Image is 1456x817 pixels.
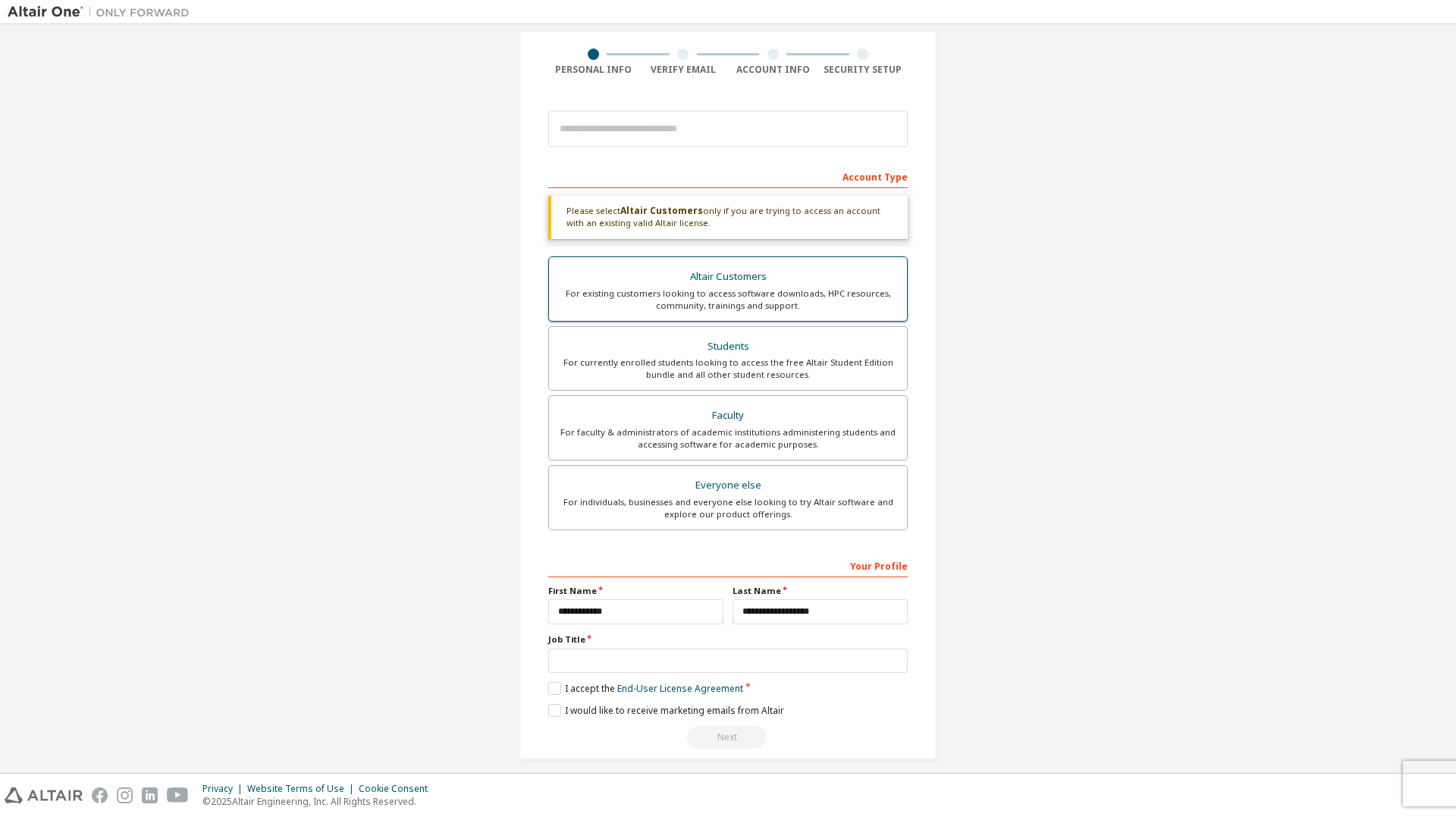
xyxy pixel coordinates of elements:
div: Privacy [202,783,247,795]
label: Job Title [548,633,908,646]
div: Account Type [548,164,908,188]
div: For faculty & administrators of academic institutions administering students and accessing softwa... [558,426,898,451]
img: instagram.svg [117,787,133,803]
div: Everyone else [558,475,898,496]
label: Last Name [733,585,908,597]
div: Read and acccept EULA to continue [548,726,908,749]
img: altair_logo.svg [5,787,83,803]
div: For individuals, businesses and everyone else looking to try Altair software and explore our prod... [558,496,898,520]
label: I accept the [548,682,743,695]
div: Account Info [728,64,818,76]
label: I would like to receive marketing emails from Altair [548,704,784,717]
div: For existing customers looking to access software downloads, HPC resources, community, trainings ... [558,288,898,312]
div: Your Profile [548,553,908,577]
div: Faculty [558,405,898,426]
label: First Name [548,585,723,597]
div: Students [558,336,898,357]
div: Verify Email [639,64,729,76]
img: facebook.svg [92,787,108,803]
div: Website Terms of Use [247,783,359,795]
img: Altair One [8,5,197,20]
img: youtube.svg [167,787,189,803]
div: Please select only if you are trying to access an account with an existing valid Altair license. [548,196,908,239]
p: © 2025 Altair Engineering, Inc. All Rights Reserved. [202,795,437,808]
div: For currently enrolled students looking to access the free Altair Student Edition bundle and all ... [558,357,898,381]
img: linkedin.svg [142,787,158,803]
div: Cookie Consent [359,783,437,795]
div: Security Setup [818,64,908,76]
div: Altair Customers [558,266,898,288]
b: Altair Customers [620,204,703,217]
div: Personal Info [548,64,639,76]
a: End-User License Agreement [617,682,743,695]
